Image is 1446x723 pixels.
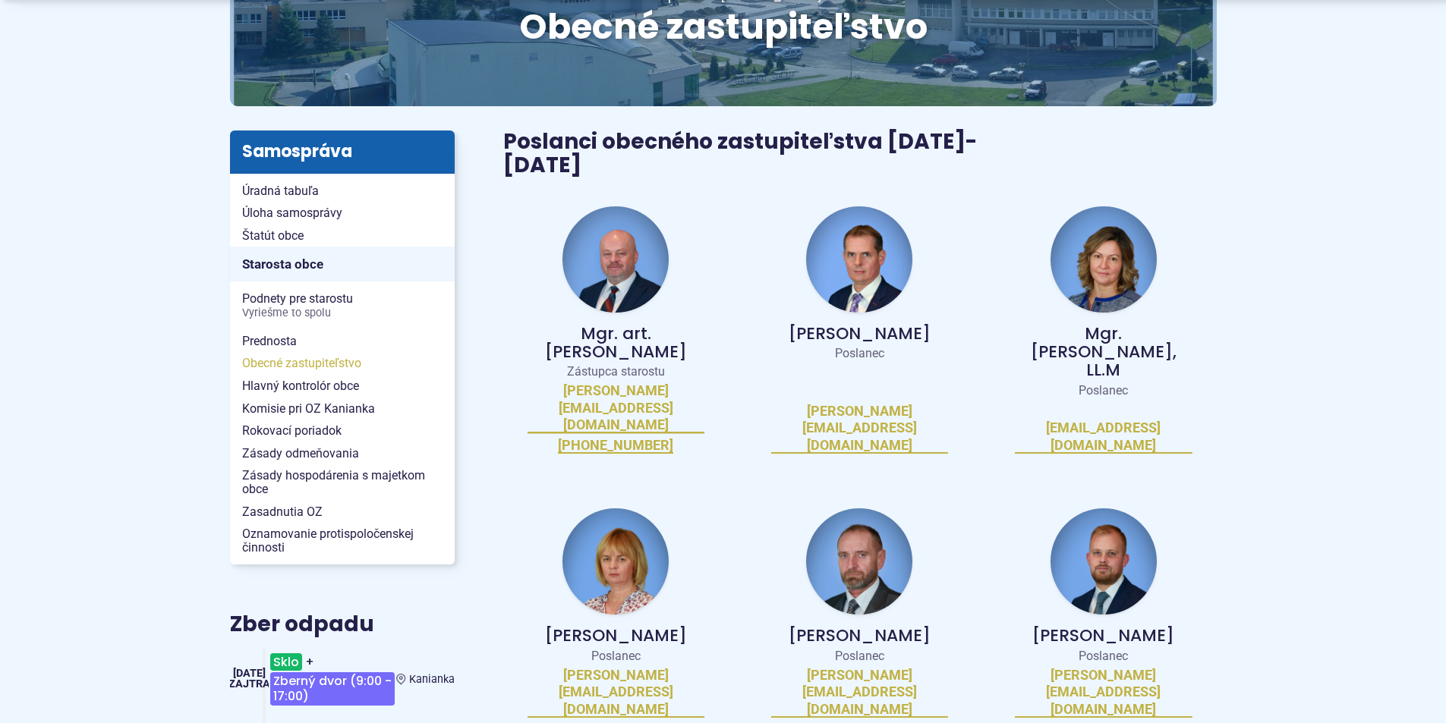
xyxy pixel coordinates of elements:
[242,225,443,247] span: Štatút obce
[528,364,704,379] p: Zástupca starostu
[230,464,455,500] a: Zásady hospodárenia s majetkom obce
[242,420,443,442] span: Rokovací poriadok
[230,420,455,442] a: Rokovací poriadok
[558,437,673,454] a: [PHONE_NUMBER]
[230,202,455,225] a: Úloha samosprávy
[771,346,948,361] p: Poslanec
[1051,508,1157,615] img: fotka - Michal Kollár
[1015,667,1192,718] a: [PERSON_NAME][EMAIL_ADDRESS][DOMAIN_NAME]
[242,253,443,276] span: Starosta obce
[233,667,266,680] span: [DATE]
[270,653,302,671] span: Sklo
[230,523,455,558] a: Oznamovanie protispoločenskej činnosti
[230,130,455,173] h3: Samospráva
[242,501,443,523] span: Zasadnutia OZ
[528,382,704,434] a: [PERSON_NAME][EMAIL_ADDRESS][DOMAIN_NAME]
[230,375,455,398] a: Hlavný kontrolór obce
[230,352,455,375] a: Obecné zastupiteľstvo
[242,352,443,375] span: Obecné zastupiteľstvo
[771,325,948,343] p: [PERSON_NAME]
[1051,206,1157,313] img: fotka - Andrea Filt
[519,2,928,51] span: Obecné zastupiteľstvo
[771,667,948,718] a: [PERSON_NAME][EMAIL_ADDRESS][DOMAIN_NAME]
[1015,627,1192,645] p: [PERSON_NAME]
[230,225,455,247] a: Štatút obce
[228,677,270,690] span: Zajtra
[230,398,455,420] a: Komisie pri OZ Kanianka
[409,673,455,686] span: Kanianka
[242,398,443,420] span: Komisie pri OZ Kanianka
[1015,649,1192,664] p: Poslanec
[242,330,443,353] span: Prednosta
[242,464,443,500] span: Zásady hospodárenia s majetkom obce
[230,501,455,523] a: Zasadnutia OZ
[242,288,443,323] span: Podnety pre starostu
[1015,325,1192,380] p: Mgr. [PERSON_NAME], LL.M
[242,375,443,398] span: Hlavný kontrolór obce
[503,127,977,180] span: Poslanci obecného zastupiteľstva [DATE]-[DATE]
[1015,420,1192,454] a: [EMAIL_ADDRESS][DOMAIN_NAME]
[771,627,948,645] p: [PERSON_NAME]
[269,647,396,711] h3: +
[230,330,455,353] a: Prednosta
[242,442,443,465] span: Zásady odmeňovania
[230,288,455,323] a: Podnety pre starostuVyriešme to spolu
[562,206,669,313] img: fotka - Jozef Baláž
[528,667,704,718] a: [PERSON_NAME][EMAIL_ADDRESS][DOMAIN_NAME]
[270,672,395,705] span: Zberný dvor (9:00 - 17:00)
[230,613,455,637] h3: Zber odpadu
[230,442,455,465] a: Zásady odmeňovania
[242,523,443,558] span: Oznamovanie protispoločenskej činnosti
[528,649,704,664] p: Poslanec
[806,508,912,615] img: fotka - Peter Hraňo
[242,307,443,319] span: Vyriešme to spolu
[771,649,948,664] p: Poslanec
[230,647,455,711] a: Sklo+Zberný dvor (9:00 - 17:00) Kanianka [DATE] Zajtra
[242,180,443,203] span: Úradná tabuľa
[806,206,912,313] img: fotka - Andrej Baláž
[771,403,948,454] a: [PERSON_NAME][EMAIL_ADDRESS][DOMAIN_NAME]
[562,508,669,615] img: fotka - Miroslava Hollá
[230,247,455,281] a: Starosta obce
[528,627,704,645] p: [PERSON_NAME]
[1015,383,1192,398] p: Poslanec
[528,325,704,361] p: Mgr. art. [PERSON_NAME]
[230,180,455,203] a: Úradná tabuľa
[242,202,443,225] span: Úloha samosprávy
